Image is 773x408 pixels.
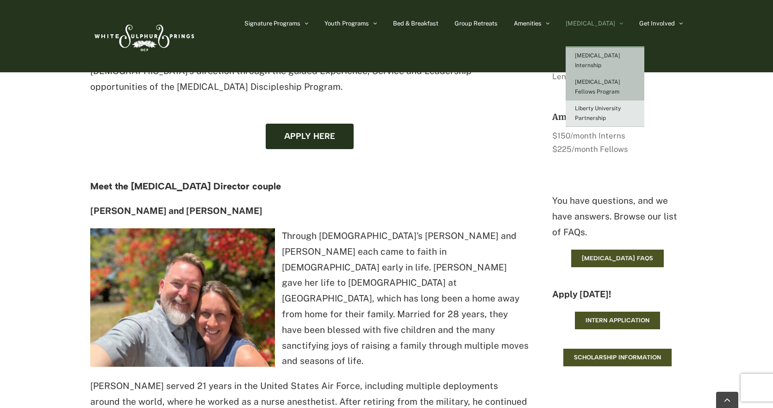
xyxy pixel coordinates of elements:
a: Scholarship information [563,349,672,366]
span: [MEDICAL_DATA] Internship [575,52,620,69]
h4: Meet the [MEDICAL_DATA] Director couple [90,181,529,191]
span: [MEDICAL_DATA] FAQs [582,255,653,262]
p: You have questions, and we have answers. Browse our list of FAQs. [552,193,683,240]
a: Intern Application [575,312,660,329]
span: Scholarship information [574,354,661,361]
span: [MEDICAL_DATA] [566,20,615,26]
p: Through [DEMOGRAPHIC_DATA]’s [PERSON_NAME] and [PERSON_NAME] each came to faith in [DEMOGRAPHIC_D... [90,228,529,369]
a: [MEDICAL_DATA] FAQs [571,250,664,267]
span: Group Retreats [455,20,498,26]
span: Amenities [514,20,542,26]
a: Apply here [266,124,354,149]
span: Liberty University Partnership [575,105,621,121]
span: Intern Application [586,317,649,324]
span: Apply here [284,132,335,141]
h2: Amount of stipend [552,112,683,122]
a: [MEDICAL_DATA] Internship [566,48,644,74]
img: White Sulphur Springs Logo [90,14,197,58]
strong: Apply [DATE]! [552,289,611,299]
div: Length of internship [552,70,683,83]
span: [MEDICAL_DATA] Fellows Program [575,79,620,95]
a: Liberty University Partnership [566,100,644,127]
span: Youth Programs [324,20,369,26]
strong: [PERSON_NAME] and [PERSON_NAME] [90,206,262,216]
span: Bed & Breakfast [393,20,438,26]
a: [MEDICAL_DATA] Fellows Program [566,74,644,100]
p: $150/month Interns $225/month Fellows [552,129,683,157]
span: Signature Programs [244,20,300,26]
span: Get Involved [639,20,675,26]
